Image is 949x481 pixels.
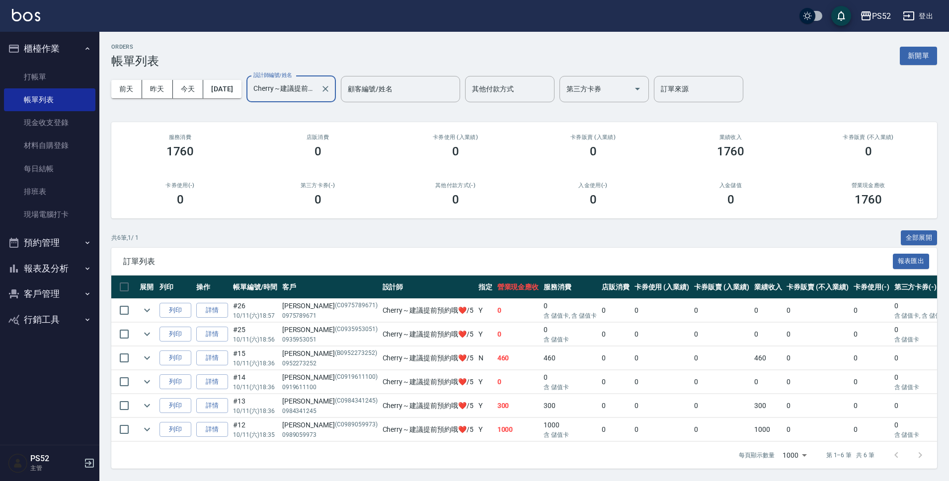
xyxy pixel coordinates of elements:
[865,144,872,158] h3: 0
[856,6,895,26] button: PS52
[4,281,95,307] button: 客戶管理
[233,311,277,320] p: 10/11 (六) 18:57
[123,134,237,140] h3: 服務消費
[282,301,378,311] div: [PERSON_NAME]
[380,394,476,417] td: Cherry～建議提前預約哦❤️ /5
[4,256,95,281] button: 報表及分析
[811,182,925,189] h2: 營業現金應收
[140,350,155,365] button: expand row
[541,323,599,346] td: 0
[536,134,650,140] h2: 卡券販賣 (入業績)
[831,6,851,26] button: save
[784,418,851,441] td: 0
[140,303,155,318] button: expand row
[282,372,378,383] div: [PERSON_NAME]
[692,346,752,370] td: 0
[900,51,937,60] a: 新開單
[4,230,95,256] button: 預約管理
[140,327,155,342] button: expand row
[231,418,280,441] td: #12
[4,180,95,203] a: 排班表
[590,193,597,206] h3: 0
[784,299,851,322] td: 0
[8,453,28,473] img: Person
[315,144,321,158] h3: 0
[901,230,938,246] button: 全部展開
[599,346,632,370] td: 0
[231,394,280,417] td: #13
[140,374,155,389] button: expand row
[851,299,892,322] td: 0
[4,88,95,111] a: 帳單列表
[196,303,228,318] a: 詳情
[495,275,542,299] th: 營業現金應收
[692,323,752,346] td: 0
[893,256,930,266] a: 報表匯出
[140,422,155,437] button: expand row
[811,134,925,140] h2: 卡券販賣 (不入業績)
[380,418,476,441] td: Cherry～建議提前預約哦❤️ /5
[599,275,632,299] th: 店販消費
[495,323,542,346] td: 0
[476,418,495,441] td: Y
[398,134,512,140] h2: 卡券使用 (入業績)
[30,464,81,473] p: 主管
[111,54,159,68] h3: 帳單列表
[717,144,745,158] h3: 1760
[495,394,542,417] td: 300
[784,394,851,417] td: 0
[159,374,191,390] button: 列印
[784,346,851,370] td: 0
[159,398,191,413] button: 列印
[12,9,40,21] img: Logo
[282,407,378,415] p: 0984341245
[318,82,332,96] button: Clear
[253,71,292,79] label: 設計師編號/姓名
[632,323,692,346] td: 0
[784,323,851,346] td: 0
[231,275,280,299] th: 帳單編號/時間
[196,374,228,390] a: 詳情
[727,193,734,206] h3: 0
[894,430,948,439] p: 含 儲值卡
[692,394,752,417] td: 0
[851,418,892,441] td: 0
[541,299,599,322] td: 0
[630,81,645,97] button: Open
[872,10,891,22] div: PS52
[495,299,542,322] td: 0
[674,182,788,189] h2: 入金儲值
[159,422,191,437] button: 列印
[784,275,851,299] th: 卡券販賣 (不入業績)
[541,370,599,394] td: 0
[4,111,95,134] a: 現金收支登錄
[476,394,495,417] td: Y
[335,396,377,407] p: (C0984341245)
[231,346,280,370] td: #15
[282,430,378,439] p: 0989059973
[692,418,752,441] td: 0
[166,144,194,158] h3: 1760
[282,420,378,430] div: [PERSON_NAME]
[476,299,495,322] td: Y
[282,396,378,407] div: [PERSON_NAME]
[784,370,851,394] td: 0
[851,275,892,299] th: 卡券使用(-)
[632,346,692,370] td: 0
[196,422,228,437] a: 詳情
[632,370,692,394] td: 0
[233,335,277,344] p: 10/11 (六) 18:56
[855,193,882,206] h3: 1760
[899,7,937,25] button: 登出
[335,372,377,383] p: (C0919611100)
[590,144,597,158] h3: 0
[233,383,277,392] p: 10/11 (六) 18:36
[692,275,752,299] th: 卡券販賣 (入業績)
[826,451,874,460] p: 第 1–6 筆 共 6 筆
[282,348,378,359] div: [PERSON_NAME]
[173,80,204,98] button: 今天
[599,394,632,417] td: 0
[159,327,191,342] button: 列印
[544,383,597,392] p: 含 儲值卡
[4,36,95,62] button: 櫃檯作業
